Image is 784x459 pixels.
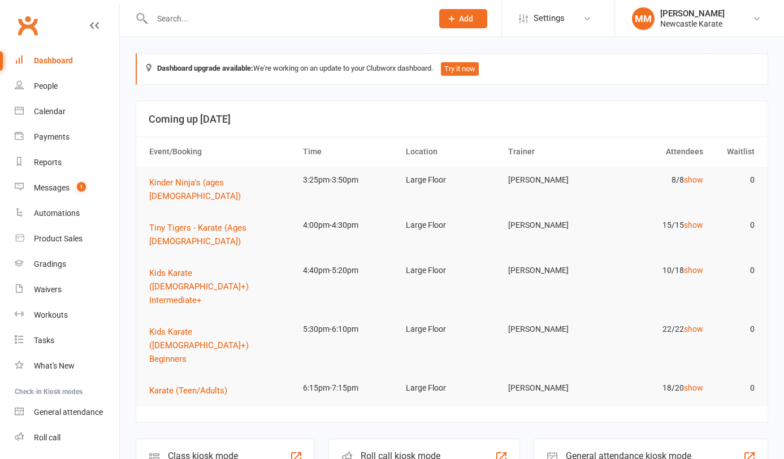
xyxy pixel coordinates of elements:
[149,266,293,307] button: Kids Karate ([DEMOGRAPHIC_DATA]+) Intermediate+
[503,375,606,401] td: [PERSON_NAME]
[503,316,606,343] td: [PERSON_NAME]
[34,183,70,192] div: Messages
[684,266,703,275] a: show
[606,212,709,239] td: 15/15
[15,124,119,150] a: Payments
[298,212,401,239] td: 4:00pm-4:30pm
[606,167,709,193] td: 8/8
[149,327,249,364] span: Kids Karate ([DEMOGRAPHIC_DATA]+) Beginners
[15,99,119,124] a: Calendar
[298,257,401,284] td: 4:40pm-5:20pm
[684,383,703,392] a: show
[149,221,293,248] button: Tiny Tigers - Karate (Ages [DEMOGRAPHIC_DATA])
[34,310,68,319] div: Workouts
[15,353,119,379] a: What's New
[149,325,293,366] button: Kids Karate ([DEMOGRAPHIC_DATA]+) Beginners
[15,175,119,201] a: Messages 1
[708,212,760,239] td: 0
[34,209,80,218] div: Automations
[684,324,703,334] a: show
[15,328,119,353] a: Tasks
[14,11,42,40] a: Clubworx
[149,268,249,305] span: Kids Karate ([DEMOGRAPHIC_DATA]+) Intermediate+
[459,14,473,23] span: Add
[157,64,253,72] strong: Dashboard upgrade available:
[34,81,58,90] div: People
[684,220,703,229] a: show
[708,137,760,166] th: Waitlist
[606,316,709,343] td: 22/22
[401,167,504,193] td: Large Floor
[401,375,504,401] td: Large Floor
[34,158,62,167] div: Reports
[15,252,119,277] a: Gradings
[708,167,760,193] td: 0
[298,375,401,401] td: 6:15pm-7:15pm
[401,212,504,239] td: Large Floor
[149,176,293,203] button: Kinder Ninja's (ages [DEMOGRAPHIC_DATA])
[34,361,75,370] div: What's New
[34,132,70,141] div: Payments
[660,19,725,29] div: Newcastle Karate
[149,384,235,397] button: Karate (Teen/Adults)
[708,257,760,284] td: 0
[15,150,119,175] a: Reports
[34,107,66,116] div: Calendar
[708,316,760,343] td: 0
[15,201,119,226] a: Automations
[708,375,760,401] td: 0
[77,182,86,192] span: 1
[439,9,487,28] button: Add
[34,285,62,294] div: Waivers
[34,56,73,65] div: Dashboard
[606,375,709,401] td: 18/20
[503,167,606,193] td: [PERSON_NAME]
[298,167,401,193] td: 3:25pm-3:50pm
[15,226,119,252] a: Product Sales
[401,137,504,166] th: Location
[401,257,504,284] td: Large Floor
[503,257,606,284] td: [PERSON_NAME]
[15,302,119,328] a: Workouts
[534,6,565,31] span: Settings
[606,137,709,166] th: Attendees
[15,400,119,425] a: General attendance kiosk mode
[34,336,54,345] div: Tasks
[34,433,60,442] div: Roll call
[503,212,606,239] td: [PERSON_NAME]
[298,137,401,166] th: Time
[15,277,119,302] a: Waivers
[15,73,119,99] a: People
[632,7,655,30] div: MM
[660,8,725,19] div: [PERSON_NAME]
[34,259,66,269] div: Gradings
[136,53,768,85] div: We're working on an update to your Clubworx dashboard.
[149,177,241,201] span: Kinder Ninja's (ages [DEMOGRAPHIC_DATA])
[401,316,504,343] td: Large Floor
[606,257,709,284] td: 10/18
[149,11,425,27] input: Search...
[144,137,298,166] th: Event/Booking
[34,234,83,243] div: Product Sales
[34,408,103,417] div: General attendance
[149,114,755,125] h3: Coming up [DATE]
[298,316,401,343] td: 5:30pm-6:10pm
[503,137,606,166] th: Trainer
[15,425,119,451] a: Roll call
[149,223,246,246] span: Tiny Tigers - Karate (Ages [DEMOGRAPHIC_DATA])
[149,386,227,396] span: Karate (Teen/Adults)
[15,48,119,73] a: Dashboard
[684,175,703,184] a: show
[441,62,479,76] button: Try it now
